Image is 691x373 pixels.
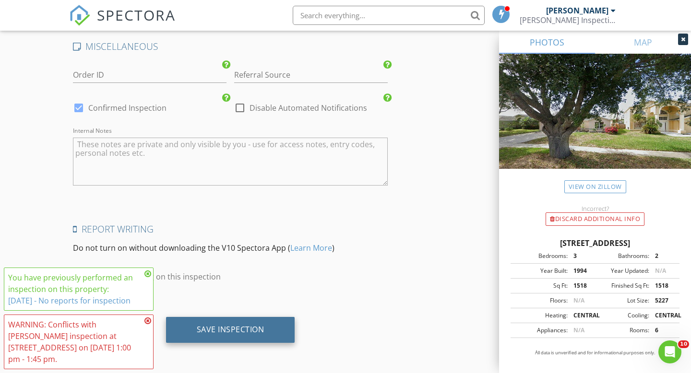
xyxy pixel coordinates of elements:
[568,267,595,275] div: 1994
[513,296,568,305] div: Floors:
[655,267,666,275] span: N/A
[595,267,649,275] div: Year Updated:
[573,326,584,334] span: N/A
[649,281,677,290] div: 1518
[573,296,584,304] span: N/A
[513,311,568,320] div: Heating:
[595,252,649,260] div: Bathrooms:
[97,5,176,25] span: SPECTORA
[73,223,388,235] h4: Report Writing
[595,31,691,54] a: MAP
[511,350,679,356] p: All data is unverified and for informational purposes only.
[595,311,649,320] div: Cooling:
[513,267,568,275] div: Year Built:
[513,281,568,290] div: Sq Ft:
[499,205,691,212] div: Incorrect?
[293,6,485,25] input: Search everything...
[658,340,681,363] iframe: Intercom live chat
[73,40,388,53] h4: MISCELLANEOUS
[564,180,626,193] a: View on Zillow
[520,15,616,25] div: Lucas Inspection Services
[511,237,679,249] div: [STREET_ADDRESS]
[568,281,595,290] div: 1518
[678,340,689,348] span: 10
[69,5,90,26] img: The Best Home Inspection Software - Spectora
[234,67,388,83] input: Referral Source
[88,272,221,281] label: Use V10 reporting on this inspection
[546,212,644,226] div: Discard Additional info
[649,311,677,320] div: CENTRAL
[8,319,142,365] div: WARNING: Conflicts with [PERSON_NAME] inspection at [STREET_ADDRESS] on [DATE] 1:00 pm - 1:45 pm.
[513,326,568,335] div: Appliances:
[290,243,332,253] a: Learn More
[595,296,649,305] div: Lot Size:
[595,281,649,290] div: Finished Sq Ft:
[546,6,608,15] div: [PERSON_NAME]
[568,252,595,260] div: 3
[499,54,691,192] img: streetview
[88,103,167,113] label: Confirmed Inspection
[649,296,677,305] div: 5227
[649,252,677,260] div: 2
[250,103,367,113] label: Disable Automated Notifications
[8,295,131,306] a: [DATE] - No reports for inspection
[568,311,595,320] div: CENTRAL
[8,272,142,306] div: You have previously performed an inspection on this property:
[513,252,568,260] div: Bedrooms:
[499,31,595,54] a: PHOTOS
[197,325,264,334] div: Save Inspection
[73,242,388,254] p: Do not turn on without downloading the V10 Spectora App ( )
[69,13,176,33] a: SPECTORA
[595,326,649,335] div: Rooms:
[649,326,677,335] div: 6
[73,138,388,186] textarea: Internal Notes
